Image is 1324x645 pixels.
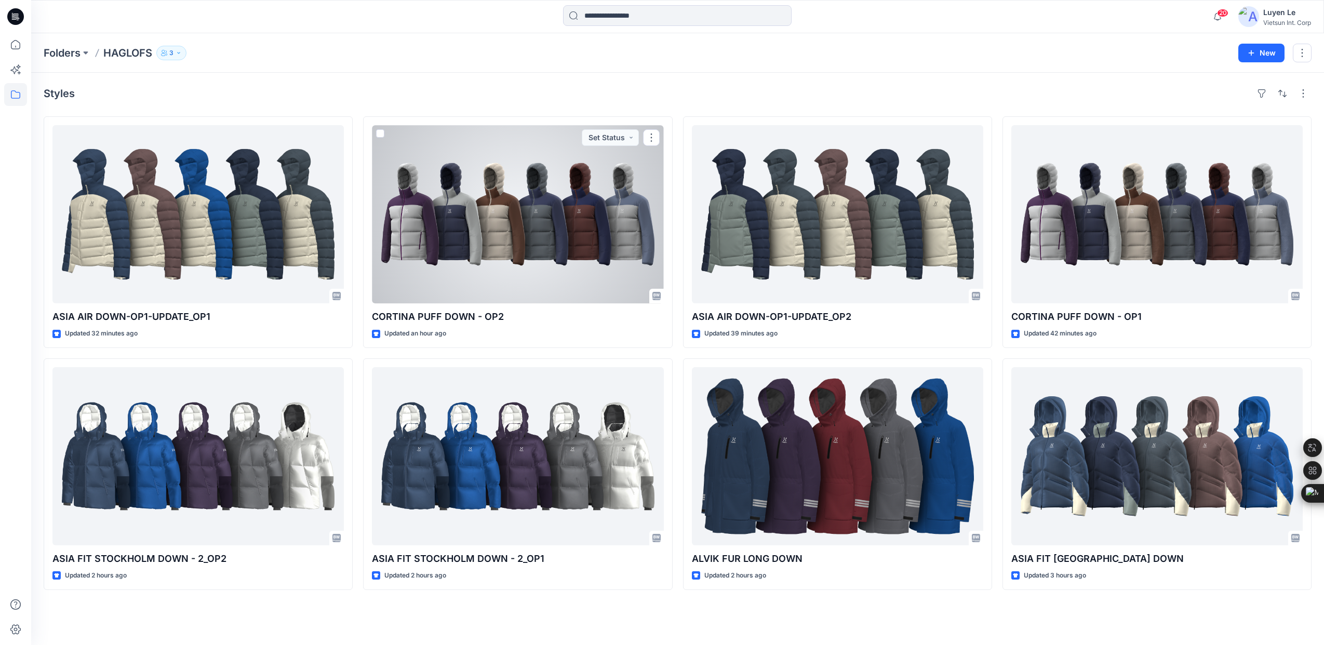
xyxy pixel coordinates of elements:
p: Updated 2 hours ago [384,570,446,581]
a: ASIA FIT STOCKHOLM DOWN - 2​_OP2 [52,367,344,545]
a: ASIA FIT STOCKHOLM DOWN - 2​_OP1 [372,367,663,545]
h4: Styles [44,87,75,100]
p: Updated 2 hours ago [65,570,127,581]
a: CORTINA PUFF DOWN - OP2 [372,125,663,303]
p: Updated 32 minutes ago [65,328,138,339]
button: 3 [156,46,186,60]
p: ASIA FIT STOCKHOLM DOWN - 2​_OP1 [372,552,663,566]
a: ASIA FIT STOCKHOLM DOWN [1011,367,1303,545]
p: Updated 3 hours ago [1024,570,1086,581]
p: ALVIK FUR LONG DOWN [692,552,983,566]
p: HAGLOFS [103,46,152,60]
a: CORTINA PUFF DOWN - OP1 [1011,125,1303,303]
p: Updated 39 minutes ago [704,328,778,339]
p: ASIA AIR DOWN-OP1-UPDATE_OP2 [692,310,983,324]
p: ASIA FIT STOCKHOLM DOWN - 2​_OP2 [52,552,344,566]
p: 3 [169,47,173,59]
p: ASIA FIT [GEOGRAPHIC_DATA] DOWN [1011,552,1303,566]
span: 20 [1217,9,1228,17]
p: CORTINA PUFF DOWN - OP1 [1011,310,1303,324]
p: CORTINA PUFF DOWN - OP2 [372,310,663,324]
a: ASIA AIR DOWN-OP1-UPDATE_OP1 [52,125,344,303]
p: Updated 42 minutes ago [1024,328,1096,339]
img: avatar [1238,6,1259,27]
a: ASIA AIR DOWN-OP1-UPDATE_OP2 [692,125,983,303]
a: ALVIK FUR LONG DOWN [692,367,983,545]
div: Luyen Le [1263,6,1311,19]
div: Vietsun Int. Corp [1263,19,1311,26]
button: New [1238,44,1285,62]
a: Folders [44,46,81,60]
p: ASIA AIR DOWN-OP1-UPDATE_OP1 [52,310,344,324]
p: Updated 2 hours ago [704,570,766,581]
p: Updated an hour ago [384,328,446,339]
